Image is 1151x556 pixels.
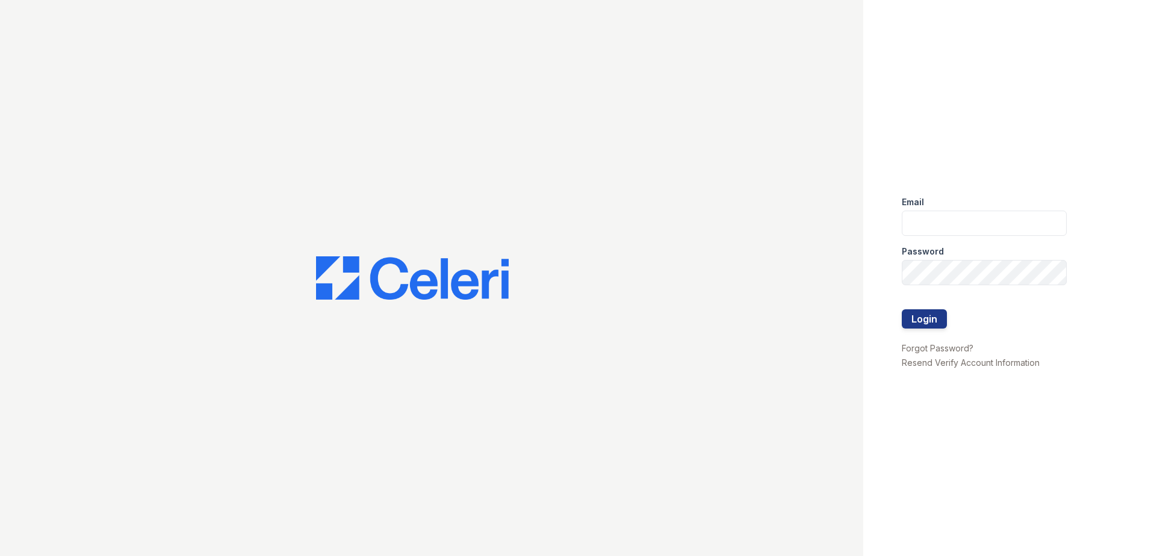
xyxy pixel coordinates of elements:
[902,196,924,208] label: Email
[316,256,509,300] img: CE_Logo_Blue-a8612792a0a2168367f1c8372b55b34899dd931a85d93a1a3d3e32e68fde9ad4.png
[902,343,973,353] a: Forgot Password?
[902,246,944,258] label: Password
[902,357,1040,368] a: Resend Verify Account Information
[902,309,947,329] button: Login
